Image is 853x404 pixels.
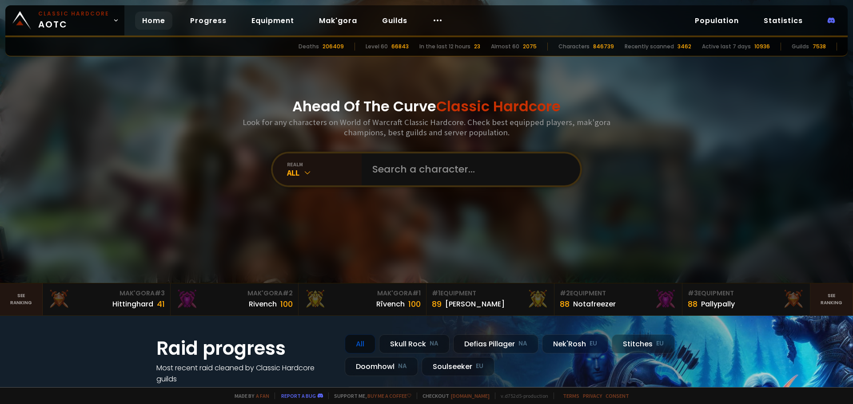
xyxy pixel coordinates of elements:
[518,339,527,348] small: NA
[583,392,602,399] a: Privacy
[156,334,334,362] h1: Raid progress
[244,12,301,30] a: Equipment
[523,43,537,51] div: 2075
[560,298,570,310] div: 88
[593,43,614,51] div: 846739
[573,298,616,310] div: Notafreezer
[281,392,316,399] a: Report a bug
[367,392,411,399] a: Buy me a coffee
[422,357,494,376] div: Soulseeker
[376,298,405,310] div: Rîvench
[239,117,614,137] h3: Look for any characters on World of Warcraft Classic Hardcore. Check best equipped players, mak'g...
[495,392,548,399] span: v. d752d5 - production
[682,283,810,315] a: #3Equipment88Pallypally
[328,392,411,399] span: Support me,
[445,298,505,310] div: [PERSON_NAME]
[426,283,554,315] a: #1Equipment89[PERSON_NAME]
[476,362,483,371] small: EU
[810,283,853,315] a: Seeranking
[408,298,421,310] div: 100
[38,10,109,18] small: Classic Hardcore
[155,289,165,298] span: # 3
[299,283,426,315] a: Mak'Gora#1Rîvench100
[249,298,277,310] div: Rivench
[436,96,561,116] span: Classic Hardcore
[183,12,234,30] a: Progress
[5,5,124,35] a: Classic HardcoreAOTC
[323,43,344,51] div: 206409
[112,298,153,310] div: Hittinghard
[432,289,440,298] span: # 1
[157,298,165,310] div: 41
[688,298,698,310] div: 88
[398,362,407,371] small: NA
[287,168,362,178] div: All
[391,43,409,51] div: 66843
[757,12,810,30] a: Statistics
[176,289,293,298] div: Mak'Gora
[379,334,450,353] div: Skull Rock
[43,283,171,315] a: Mak'Gora#3Hittinghard41
[345,357,418,376] div: Doomhowl
[312,12,364,30] a: Mak'gora
[688,289,805,298] div: Equipment
[792,43,809,51] div: Guilds
[560,289,570,298] span: # 2
[38,10,109,31] span: AOTC
[558,43,590,51] div: Characters
[451,392,490,399] a: [DOMAIN_NAME]
[283,289,293,298] span: # 2
[678,43,691,51] div: 3462
[419,43,470,51] div: In the last 12 hours
[491,43,519,51] div: Almost 60
[366,43,388,51] div: Level 60
[299,43,319,51] div: Deaths
[156,385,214,395] a: See all progress
[135,12,172,30] a: Home
[542,334,608,353] div: Nek'Rosh
[412,289,421,298] span: # 1
[453,334,538,353] div: Defias Pillager
[432,298,442,310] div: 89
[474,43,480,51] div: 23
[345,334,375,353] div: All
[606,392,629,399] a: Consent
[560,289,677,298] div: Equipment
[701,298,735,310] div: Pallypally
[430,339,438,348] small: NA
[417,392,490,399] span: Checkout
[656,339,664,348] small: EU
[688,289,698,298] span: # 3
[48,289,165,298] div: Mak'Gora
[432,289,549,298] div: Equipment
[702,43,751,51] div: Active last 7 days
[229,392,269,399] span: Made by
[292,96,561,117] h1: Ahead Of The Curve
[287,161,362,168] div: realm
[554,283,682,315] a: #2Equipment88Notafreezer
[367,153,570,185] input: Search a character...
[590,339,597,348] small: EU
[563,392,579,399] a: Terms
[612,334,675,353] div: Stitches
[304,289,421,298] div: Mak'Gora
[280,298,293,310] div: 100
[256,392,269,399] a: a fan
[171,283,299,315] a: Mak'Gora#2Rivench100
[625,43,674,51] div: Recently scanned
[688,12,746,30] a: Population
[375,12,415,30] a: Guilds
[754,43,770,51] div: 10936
[813,43,826,51] div: 7538
[156,362,334,384] h4: Most recent raid cleaned by Classic Hardcore guilds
